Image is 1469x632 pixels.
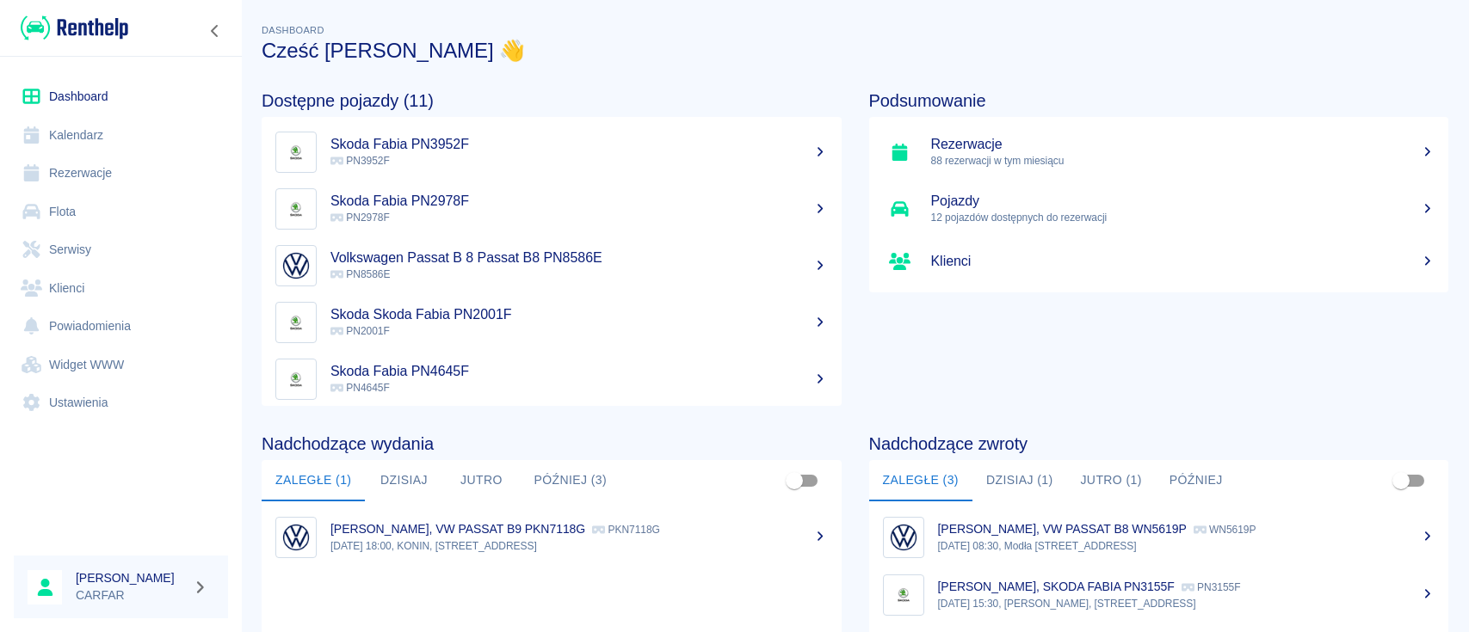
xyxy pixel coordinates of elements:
button: Dzisiaj (1) [972,460,1067,501]
p: [PERSON_NAME], SKODA FABIA PN3155F [938,580,1175,593]
p: PKN7118G [592,524,660,536]
p: [PERSON_NAME], VW PASSAT B8 WN5619P [938,522,1187,536]
h5: Rezerwacje [931,136,1435,153]
img: Image [280,193,312,225]
span: PN8586E [330,268,390,280]
button: Zwiń nawigację [202,20,228,42]
h6: [PERSON_NAME] [76,569,186,586]
img: Image [280,521,312,554]
button: Jutro (1) [1066,460,1155,501]
a: Pojazdy12 pojazdów dostępnych do rezerwacji [869,181,1449,237]
h5: Skoda Fabia PN3952F [330,136,828,153]
h4: Nadchodzące wydania [262,433,842,454]
a: Klienci [869,237,1449,285]
h5: Volkswagen Passat B 8 Passat B8 PN8586E [330,249,828,267]
img: Image [280,136,312,169]
a: ImageSkoda Fabia PN3952F PN3952F [262,124,842,181]
span: Pokaż przypisane tylko do mnie [778,464,811,497]
button: Jutro [442,460,520,501]
a: Image[PERSON_NAME], VW PASSAT B9 PKN7118G PKN7118G[DATE] 18:00, KONIN, [STREET_ADDRESS] [262,508,842,566]
p: 88 rezerwacji w tym miesiącu [931,153,1435,169]
a: ImageSkoda Skoda Fabia PN2001F PN2001F [262,294,842,351]
img: Image [280,306,312,339]
h5: Klienci [931,253,1435,270]
h3: Cześć [PERSON_NAME] 👋 [262,39,1448,63]
img: Image [280,249,312,282]
img: Renthelp logo [21,14,128,42]
span: Dashboard [262,25,324,35]
p: PN3155F [1182,581,1241,593]
a: Kalendarz [14,116,228,155]
a: Serwisy [14,230,228,269]
p: [DATE] 18:00, KONIN, [STREET_ADDRESS] [330,538,828,554]
button: Zaległe (1) [262,460,365,501]
p: WN5619P [1194,524,1256,536]
a: Widget WWW [14,346,228,384]
a: Powiadomienia [14,307,228,346]
p: [DATE] 08:30, Modła [STREET_ADDRESS] [938,538,1435,554]
button: Później (3) [520,460,620,501]
button: Zaległe (3) [869,460,972,501]
a: ImageSkoda Fabia PN4645F PN4645F [262,351,842,408]
h5: Skoda Fabia PN2978F [330,193,828,210]
a: Rezerwacje [14,154,228,193]
a: Flota [14,193,228,231]
h4: Dostępne pojazdy (11) [262,90,842,111]
span: PN2001F [330,325,390,337]
a: ImageVolkswagen Passat B 8 Passat B8 PN8586E PN8586E [262,237,842,294]
h4: Podsumowanie [869,90,1449,111]
h5: Skoda Fabia PN4645F [330,363,828,380]
h5: Skoda Skoda Fabia PN2001F [330,306,828,323]
span: PN2978F [330,212,390,224]
a: ImageSkoda Fabia PN2978F PN2978F [262,181,842,237]
h5: Pojazdy [931,193,1435,210]
a: Ustawienia [14,383,228,422]
p: [DATE] 15:30, [PERSON_NAME], [STREET_ADDRESS] [938,596,1435,611]
img: Image [280,363,312,396]
p: CARFAR [76,586,186,604]
a: Image[PERSON_NAME], SKODA FABIA PN3155F PN3155F[DATE] 15:30, [PERSON_NAME], [STREET_ADDRESS] [869,566,1449,623]
span: PN3952F [330,155,390,167]
h4: Nadchodzące zwroty [869,433,1449,454]
p: 12 pojazdów dostępnych do rezerwacji [931,210,1435,225]
span: PN4645F [330,382,390,394]
p: [PERSON_NAME], VW PASSAT B9 PKN7118G [330,522,585,536]
button: Później [1156,460,1237,501]
a: Dashboard [14,77,228,116]
img: Image [887,521,920,554]
a: Renthelp logo [14,14,128,42]
a: Rezerwacje88 rezerwacji w tym miesiącu [869,124,1449,181]
img: Image [887,579,920,611]
a: Klienci [14,269,228,308]
button: Dzisiaj [365,460,442,501]
span: Pokaż przypisane tylko do mnie [1385,464,1417,497]
a: Image[PERSON_NAME], VW PASSAT B8 WN5619P WN5619P[DATE] 08:30, Modła [STREET_ADDRESS] [869,508,1449,566]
